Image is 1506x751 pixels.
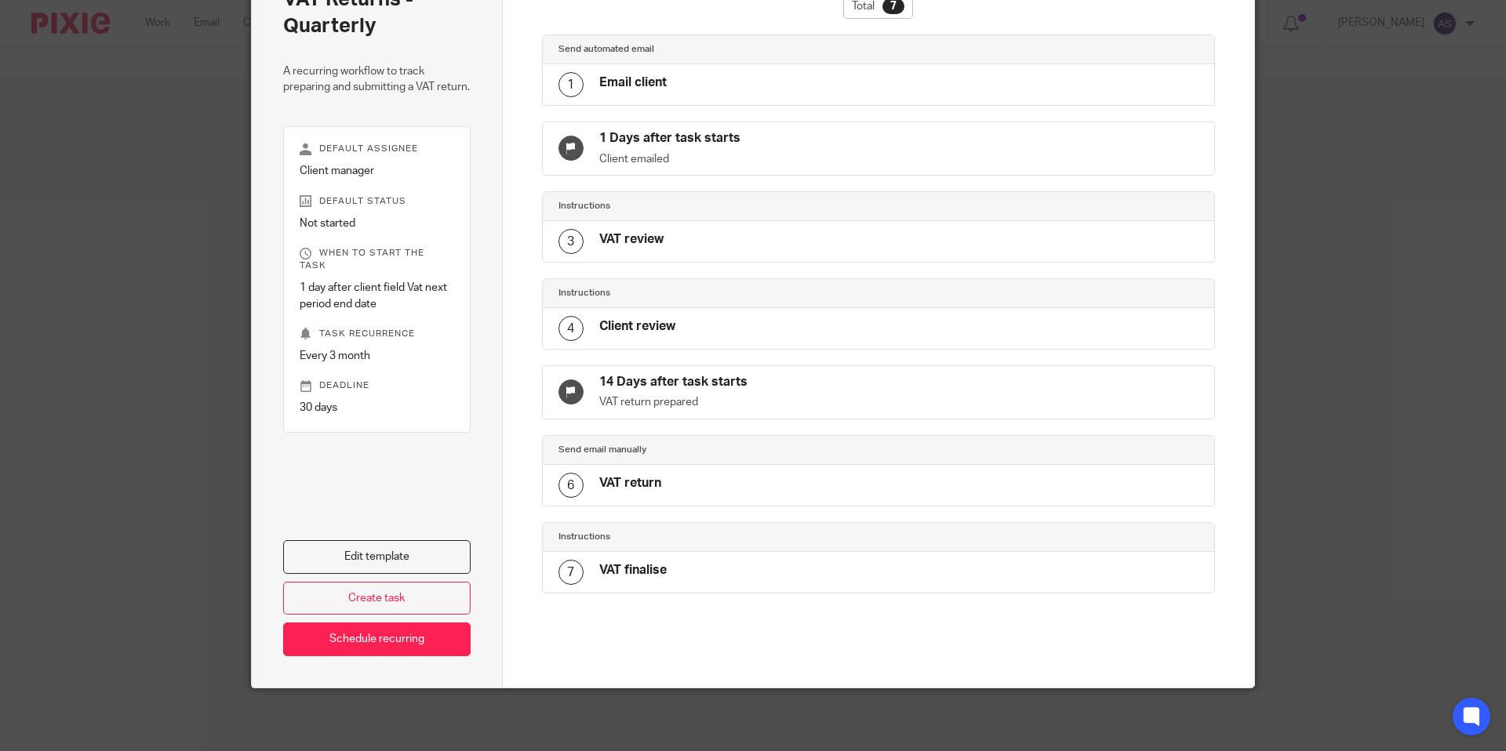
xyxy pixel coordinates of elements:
[283,540,471,574] a: Edit template
[300,328,454,340] p: Task recurrence
[558,316,584,341] div: 4
[599,374,878,390] h4: 14 Days after task starts
[599,151,878,167] p: Client emailed
[300,216,454,231] p: Not started
[558,560,584,585] div: 7
[300,163,454,179] p: Client manager
[599,74,667,91] h4: Email client
[599,475,661,492] h4: VAT return
[300,247,454,272] p: When to start the task
[599,394,878,410] p: VAT return prepared
[283,63,471,96] p: A recurring workflow to track preparing and submitting a VAT return.
[558,444,878,456] h4: Send email manually
[283,622,471,656] a: Schedule recurring
[558,287,878,299] h4: Instructions
[558,43,878,56] h4: Send automated email
[558,229,584,254] div: 3
[300,195,454,208] p: Default status
[558,200,878,212] h4: Instructions
[599,231,664,248] h4: VAT review
[300,400,454,415] p: 30 days
[558,473,584,498] div: 6
[300,379,454,392] p: Deadline
[599,318,675,335] h4: Client review
[599,562,667,579] h4: VAT finalise
[599,130,878,147] h4: 1 Days after task starts
[300,143,454,155] p: Default assignee
[558,531,878,543] h4: Instructions
[300,280,454,312] p: 1 day after client field Vat next period end date
[300,348,454,364] p: Every 3 month
[558,72,584,97] div: 1
[283,582,471,615] a: Create task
